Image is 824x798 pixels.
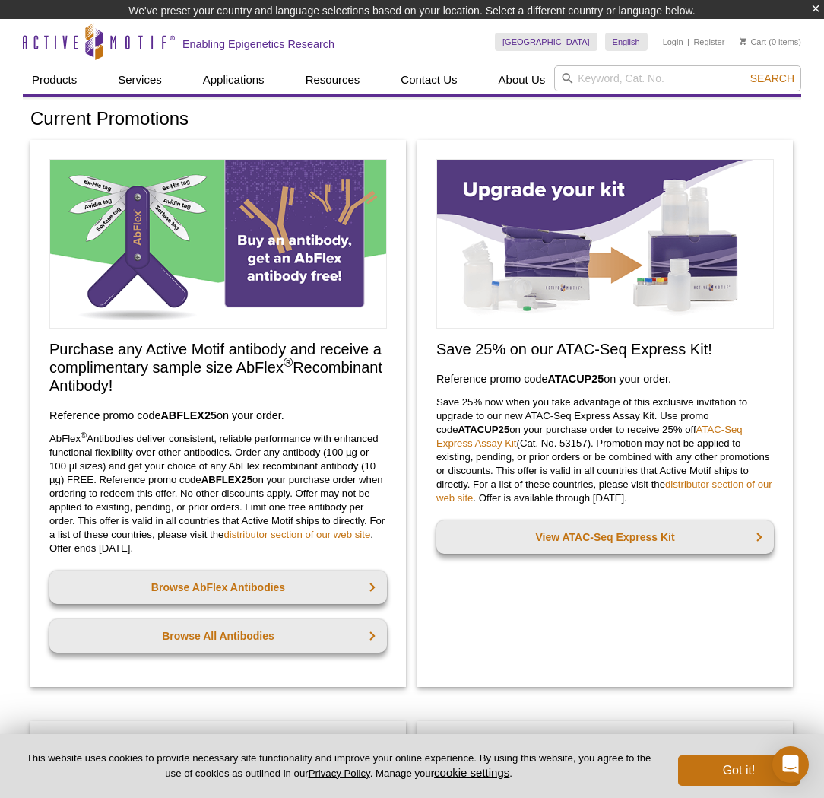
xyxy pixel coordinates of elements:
[436,370,774,388] h3: Reference promo code on your order.
[223,529,370,540] a: distributor section of our web site
[49,340,387,395] h2: Purchase any Active Motif antibody and receive a complimentary sample size AbFlex Recombinant Ant...
[23,65,86,94] a: Products
[663,37,683,47] a: Login
[160,409,217,421] strong: ABFLEX25
[740,37,746,45] img: Your Cart
[30,109,794,131] h1: Current Promotions
[554,65,801,91] input: Keyword, Cat. No.
[495,33,597,51] a: [GEOGRAPHIC_DATA]
[201,474,252,485] strong: ABFLEX25
[436,340,774,358] h2: Save 25% on our ATAC-Seq Express Kit!
[284,355,293,370] sup: ®
[194,65,274,94] a: Applications
[109,65,171,94] a: Services
[434,766,509,779] button: cookie settings
[182,37,334,51] h2: Enabling Epigenetics Research
[436,520,774,554] a: View ATAC-Seq Express Kit
[490,65,555,94] a: About Us
[436,159,774,329] img: Save on ATAC-Seq Express Assay Kit
[678,755,800,786] button: Got it!
[436,478,772,504] a: distributor section of our web site
[309,768,370,779] a: Privacy Policy
[24,752,653,781] p: This website uses cookies to provide necessary site functionality and improve your online experie...
[740,37,766,47] a: Cart
[81,431,87,440] sup: ®
[296,65,369,94] a: Resources
[772,746,809,783] div: Open Intercom Messenger
[49,159,387,329] img: Free Sample Size AbFlex Antibody
[391,65,466,94] a: Contact Us
[605,33,648,51] a: English
[458,424,510,435] strong: ATACUP25
[740,33,801,51] li: (0 items)
[436,396,774,505] p: Save 25% now when you take advantage of this exclusive invitation to upgrade to our new ATAC-Seq ...
[49,432,387,555] p: AbFlex Antibodies deliver consistent, reliable performance with enhanced functional flexibility o...
[49,619,387,653] a: Browse All Antibodies
[687,33,689,51] li: |
[49,406,387,424] h3: Reference promo code on your order.
[746,72,799,85] button: Search
[693,37,724,47] a: Register
[49,571,387,604] a: Browse AbFlex Antibodies
[750,72,794,84] span: Search
[547,373,604,385] strong: ATACUP25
